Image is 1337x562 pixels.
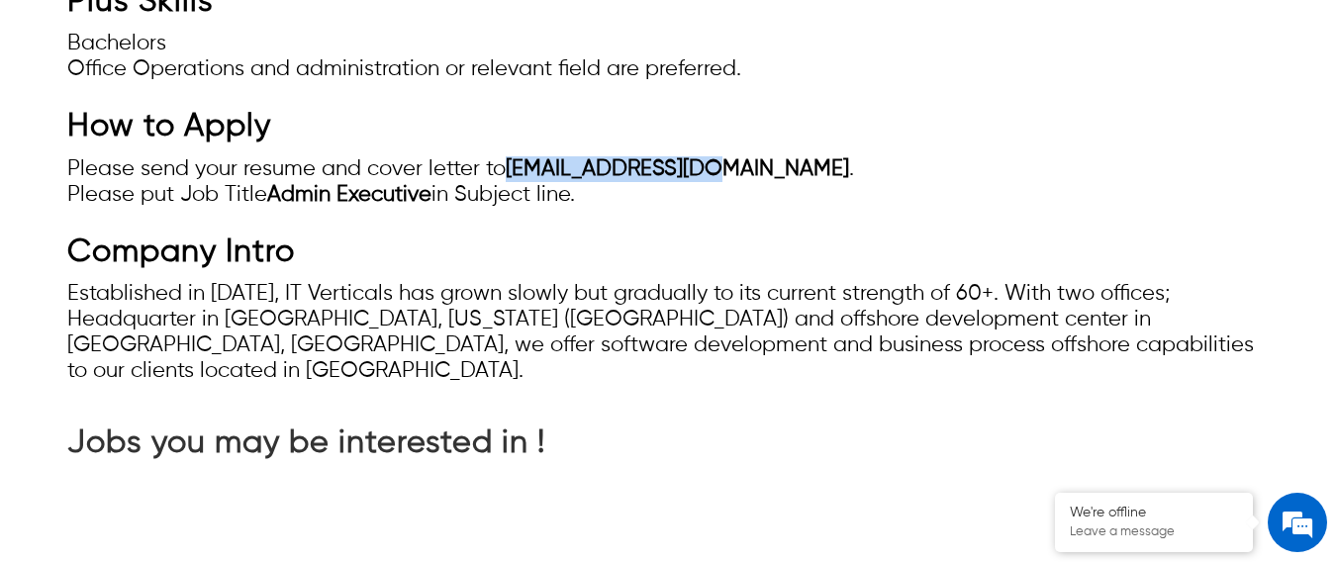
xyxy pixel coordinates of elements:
li: Office Operations and administration or relevant field are preferred. [67,56,1271,82]
div: Minimize live chat window [325,10,372,57]
textarea: Type your message and click 'Submit' [10,362,377,431]
li: Bachelors [67,31,1271,56]
strong: How to Apply [67,111,271,142]
li: Please send your resume and cover letter to . [67,156,1271,182]
img: logo_Zg8I0qSkbAqR2WFHt3p6CTuqpyXMFPubPcD2OT02zFN43Cy9FUNNG3NEPhM_Q1qe_.png [34,119,83,130]
em: Submit [290,431,359,458]
em: Driven by SalesIQ [155,340,251,354]
strong: Admin Executive [267,184,431,206]
strong: Company Intro [67,236,295,268]
li: Please put Job Title in Subject line. [67,182,1271,208]
strong: [EMAIL_ADDRESS][DOMAIN_NAME] [506,158,849,180]
h2: Jobs you may be interested in ! [67,424,545,472]
span: We are offline. Please leave us a message. [42,160,345,360]
div: Leave a message [103,111,333,137]
img: salesiqlogo_leal7QplfZFryJ6FIlVepeu7OftD7mt8q6exU6-34PB8prfIgodN67KcxXM9Y7JQ_.png [137,341,150,353]
p: Leave a message [1070,524,1238,540]
div: We're offline [1070,505,1238,521]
